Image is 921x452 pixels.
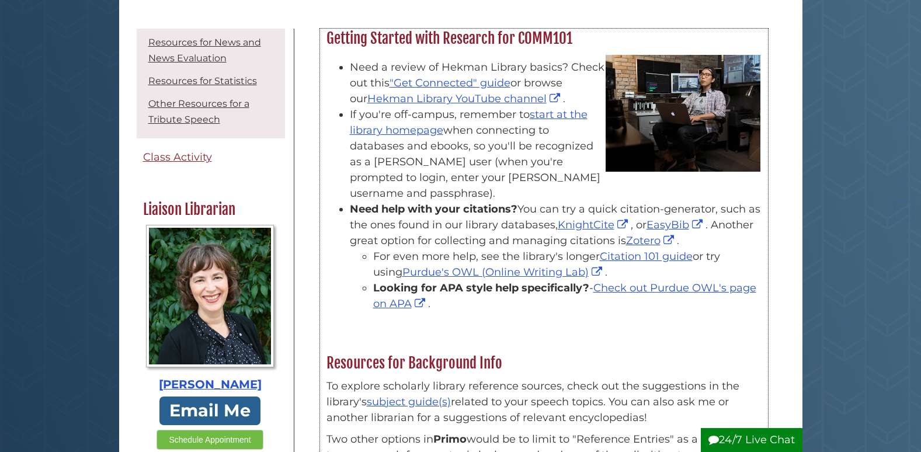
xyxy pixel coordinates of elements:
[367,92,563,105] a: Hekman Library YouTube channel
[402,266,605,279] a: Purdue's OWL (Online Writing Lab)
[143,151,212,164] span: Class Activity
[350,201,762,312] li: You can try a quick citation-generator, such as the ones found in our library databases, , or . A...
[701,428,802,452] button: 24/7 Live Chat
[390,77,510,89] a: "Get Connected" guide
[433,433,467,446] strong: Primo
[626,234,677,247] a: Zotero
[367,395,451,408] a: subject guide(s)
[350,60,762,107] li: Need a review of Hekman Library basics? Check out this or browse our .
[148,37,261,64] a: Resources for News and News Evaluation
[373,281,756,310] a: Check out Purdue OWL's page on APA
[321,354,767,373] h2: Resources for Background Info
[137,144,285,171] a: Class Activity
[326,378,762,426] p: To explore scholarly library reference sources, check out the suggestions in the library's relate...
[373,249,762,280] li: For even more help, see the library's longer or try using .
[148,75,257,86] a: Resources for Statistics
[600,250,693,263] a: Citation 101 guide
[373,281,589,294] strong: Looking for APA style help specifically?
[350,203,517,215] strong: Need help with your citations?
[148,98,249,125] a: Other Resources for a Tribute Speech
[350,108,588,137] a: start at the library homepage
[373,280,762,312] li: - .
[558,218,631,231] a: KnightCite
[350,107,762,201] li: If you're off-campus, remember to when connecting to databases and ebooks, so you'll be recognize...
[143,376,277,394] div: [PERSON_NAME]
[146,225,274,367] img: Profile Photo
[143,225,277,394] a: Profile Photo [PERSON_NAME]
[137,200,283,219] h2: Liaison Librarian
[321,29,767,48] h2: Getting Started with Research for COMM101
[890,205,918,218] a: Back to Top
[157,430,263,450] button: Schedule Appointment
[647,218,705,231] a: EasyBib
[159,397,261,425] a: Email Me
